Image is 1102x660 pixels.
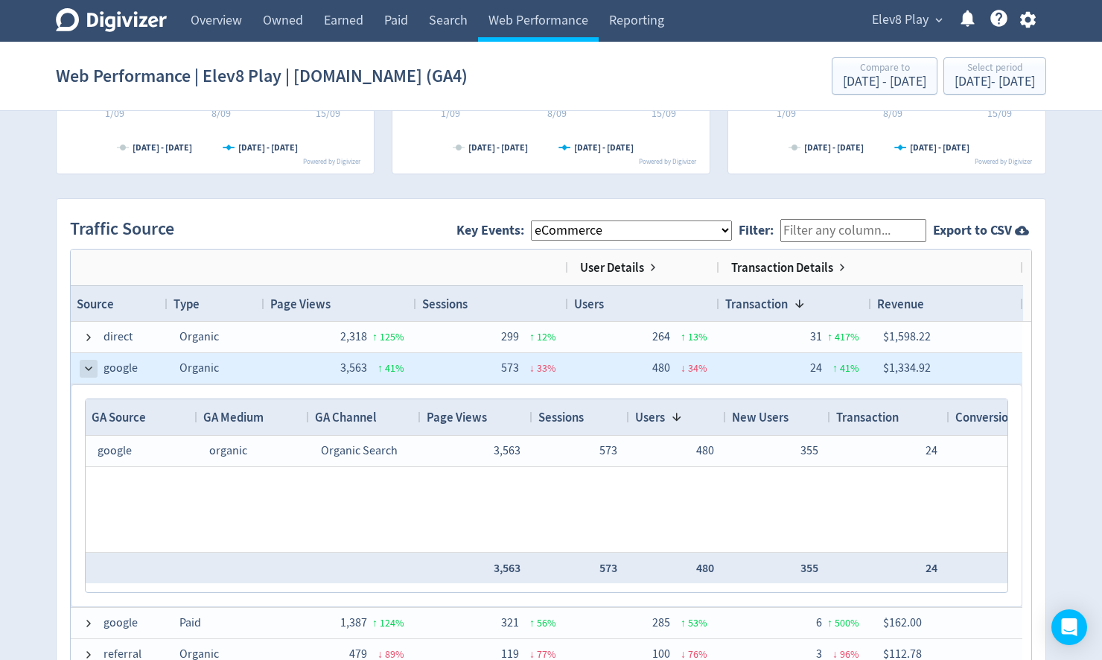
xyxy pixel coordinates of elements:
span: ↑ [832,361,838,375]
span: $1,334.92 [883,361,931,375]
span: 24 [926,560,937,576]
span: ↑ [372,330,378,343]
span: Users [574,296,604,312]
span: Sessions [538,409,584,425]
strong: Export to CSV [933,221,1012,240]
span: 1,387 [340,615,367,630]
span: Paid [179,615,201,630]
span: 480 [696,560,714,576]
button: Elev8 Play [867,8,946,32]
span: 53 % [688,616,707,629]
text: Powered by Digivizer [639,157,697,166]
span: Page Views [427,409,487,425]
span: 3,563 [340,361,367,375]
span: organic [209,443,247,458]
span: $162.00 [883,615,922,630]
span: Sessions [422,296,468,312]
span: Source [77,296,114,312]
div: [DATE] - [DATE] [843,75,926,89]
text: 8/09 [883,107,902,120]
text: Powered by Digivizer [975,157,1033,166]
span: 125 % [380,330,404,343]
span: Transaction [725,296,788,312]
h1: Web Performance | Elev8 Play | [DOMAIN_NAME] (GA4) [56,52,468,100]
span: 3,563 [494,443,520,458]
span: ↑ [681,330,686,343]
text: 15/09 [652,107,676,120]
span: Users [635,409,665,425]
span: GA Source [92,409,146,425]
span: ↓ [529,361,535,375]
span: Organic [179,361,219,375]
span: ↑ [681,616,686,629]
text: 15/09 [316,107,340,120]
span: 321 [501,615,519,630]
span: 355 [800,443,818,458]
span: google [103,609,138,638]
span: 264 [652,329,670,344]
span: google [98,443,132,458]
text: 8/09 [211,107,231,120]
text: 8/09 [547,107,567,120]
span: 6 [816,615,822,630]
label: Filter: [739,221,780,239]
span: 24 [810,361,822,375]
span: 56 % [537,616,556,629]
span: direct [103,323,133,352]
div: [DATE] - [DATE] [955,75,1035,89]
span: ↑ [827,330,832,343]
input: Filter any column... [780,219,926,242]
span: ↓ [681,361,686,375]
div: Open Intercom Messenger [1051,609,1087,645]
span: 417 % [835,330,859,343]
div: Compare to [843,63,926,75]
span: Organic Search [321,443,398,458]
span: 3,563 [494,560,520,576]
text: 15/09 [987,107,1012,120]
span: 573 [501,361,519,375]
span: 41 % [840,361,859,375]
div: Select period [955,63,1035,75]
button: Compare to[DATE] - [DATE] [832,57,937,95]
span: ↑ [529,616,535,629]
span: 299 [501,329,519,344]
label: Key Events: [456,221,531,239]
text: [DATE] - [DATE] [238,142,298,153]
span: 2,318 [340,329,367,344]
text: [DATE] - [DATE] [804,142,864,153]
span: 41 % [385,361,404,375]
span: New Users [732,409,789,425]
span: ↑ [827,616,832,629]
span: Type [173,296,200,312]
span: 13 % [688,330,707,343]
span: Elev8 Play [872,8,929,32]
span: 573 [599,443,617,458]
text: [DATE] - [DATE] [910,142,969,153]
text: [DATE] - [DATE] [133,142,192,153]
text: [DATE] - [DATE] [468,142,528,153]
span: ↑ [372,616,378,629]
span: 24 [926,443,937,458]
span: 480 [696,443,714,458]
span: GA Medium [203,409,264,425]
span: 355 [800,560,818,576]
span: 500 % [835,616,859,629]
span: 124 % [380,616,404,629]
span: 34 % [688,361,707,375]
span: 573 [599,560,617,576]
span: Page Views [270,296,331,312]
span: $1,598.22 [883,329,931,344]
span: ↑ [529,330,535,343]
span: google [103,354,138,383]
text: [DATE] - [DATE] [574,142,634,153]
span: 480 [652,361,670,375]
text: Powered by Digivizer [303,157,361,166]
button: Select period[DATE]- [DATE] [943,57,1046,95]
span: 31 [810,329,822,344]
h2: Traffic Source [70,217,181,242]
span: Transaction Details [731,259,833,276]
span: 12 % [537,330,556,343]
span: User Details [580,259,644,276]
text: 1/09 [105,107,124,120]
span: 33 % [537,361,556,375]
